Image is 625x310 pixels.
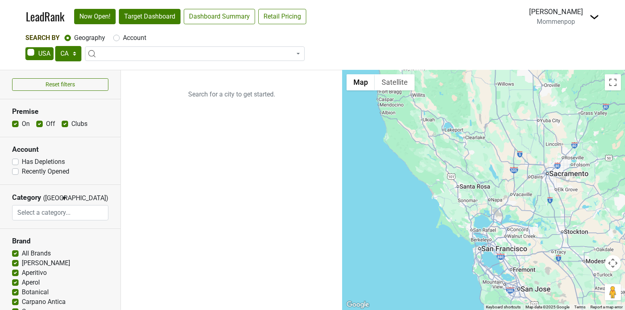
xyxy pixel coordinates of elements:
h3: Account [12,145,108,154]
a: Now Open! [74,9,116,24]
a: Open this area in Google Maps (opens a new window) [345,300,371,310]
input: Select a category... [12,205,108,220]
button: Reset filters [12,78,108,91]
label: [PERSON_NAME] [22,258,70,268]
label: Has Depletions [22,157,65,167]
label: Botanical [22,287,49,297]
button: Map camera controls [605,255,621,271]
button: Show street map [347,74,375,90]
a: Retail Pricing [258,9,306,24]
label: Clubs [71,119,87,129]
label: Account [123,33,146,43]
div: [PERSON_NAME] [529,6,583,17]
h3: Category [12,193,41,202]
span: ▼ [61,195,67,202]
label: Aperol [22,278,40,287]
button: Toggle fullscreen view [605,74,621,90]
h3: Premise [12,107,108,116]
span: Search By [25,34,60,42]
img: Google [345,300,371,310]
a: LeadRank [26,8,64,25]
a: Target Dashboard [119,9,181,24]
span: ([GEOGRAPHIC_DATA]) [43,193,59,205]
button: Show satellite imagery [375,74,415,90]
h3: Brand [12,237,108,245]
label: On [22,119,30,129]
a: Dashboard Summary [184,9,255,24]
label: Geography [74,33,105,43]
span: Mommenpop [537,18,575,25]
button: Keyboard shortcuts [486,304,521,310]
button: Drag Pegman onto the map to open Street View [605,284,621,300]
label: All Brands [22,249,51,258]
label: Aperitivo [22,268,47,278]
img: Dropdown Menu [590,12,599,22]
label: Carpano Antica [22,297,66,307]
a: Report a map error [590,305,623,309]
span: Map data ©2025 Google [525,305,569,309]
a: Terms [574,305,586,309]
p: Search for a city to get started. [121,70,343,119]
label: Recently Opened [22,167,69,176]
label: Off [46,119,55,129]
